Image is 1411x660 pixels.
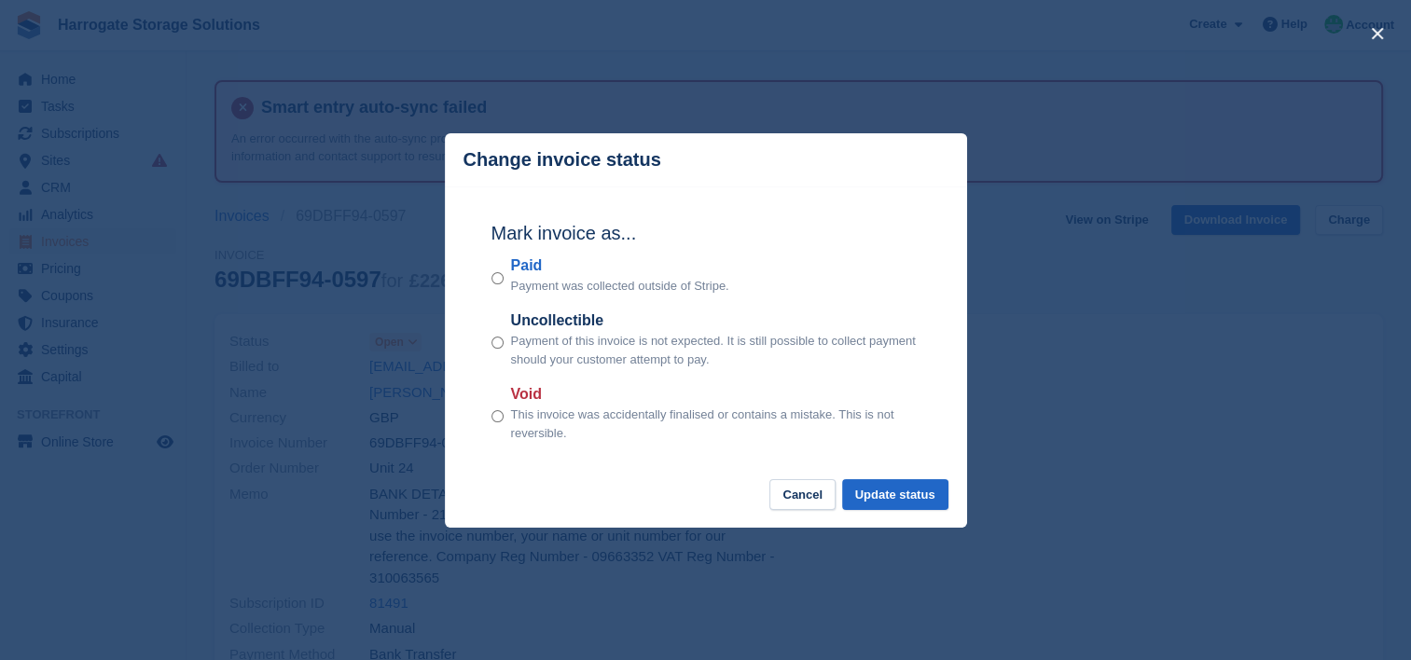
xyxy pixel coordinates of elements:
p: Change invoice status [463,149,661,171]
button: Update status [842,479,948,510]
p: This invoice was accidentally finalised or contains a mistake. This is not reversible. [511,406,920,442]
button: close [1363,19,1392,48]
label: Void [511,383,920,406]
p: Payment was collected outside of Stripe. [511,277,729,296]
label: Uncollectible [511,309,920,332]
p: Payment of this invoice is not expected. It is still possible to collect payment should your cust... [511,332,920,368]
h2: Mark invoice as... [491,219,920,247]
label: Paid [511,254,729,277]
button: Cancel [769,479,836,510]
